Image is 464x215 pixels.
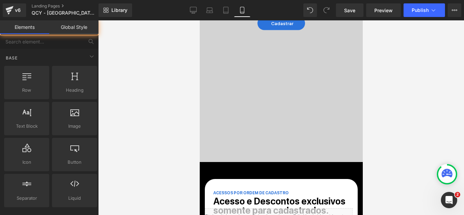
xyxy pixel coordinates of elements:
span: Button [54,159,95,166]
div: v6 [14,6,22,15]
span: Separator [6,195,47,202]
span: Preview [374,7,393,14]
button: Publish [404,3,445,17]
span: QCY - [GEOGRAPHIC_DATA]™ | A MAIOR [DATE][DATE] DA HISTÓRIA [32,10,97,16]
a: Global Style [49,20,99,34]
a: Tablet [218,3,234,17]
span: Text Block [6,123,47,130]
a: v6 [3,3,26,17]
span: Library [111,7,127,13]
button: More [448,3,461,17]
button: Undo [303,3,317,17]
a: Landing Pages [32,3,110,9]
span: 2 [455,192,460,197]
span: Base [5,55,18,61]
a: Preview [366,3,401,17]
b: ACESSOS POR ORDEM DE CADASTRO [14,170,89,175]
a: New Library [99,3,132,17]
iframe: Intercom live chat [441,192,457,208]
a: Desktop [185,3,201,17]
span: Publish [412,7,429,13]
span: Save [344,7,355,14]
strong: Acesso e Descontos exclusivos somente para cadastrados. [14,175,146,196]
span: Liquid [54,195,95,202]
button: Redo [320,3,333,17]
span: Heading [54,87,95,94]
span: Icon [6,159,47,166]
span: Image [54,123,95,130]
span: Row [6,87,47,94]
a: Mobile [234,3,250,17]
a: Laptop [201,3,218,17]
